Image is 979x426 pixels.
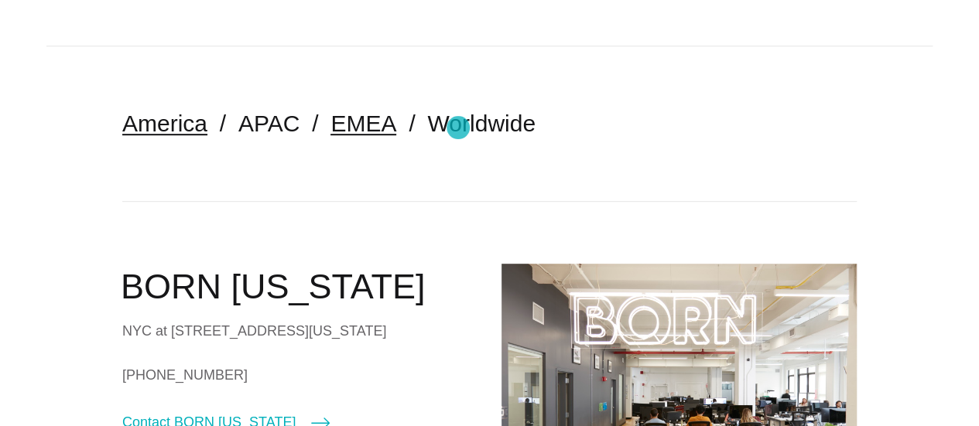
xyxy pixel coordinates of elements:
[238,111,300,136] a: APAC
[122,363,478,387] a: [PHONE_NUMBER]
[330,111,396,136] a: EMEA
[121,264,478,310] h2: BORN [US_STATE]
[122,111,207,136] a: America
[427,111,536,136] a: Worldwide
[122,319,478,343] div: NYC at [STREET_ADDRESS][US_STATE]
